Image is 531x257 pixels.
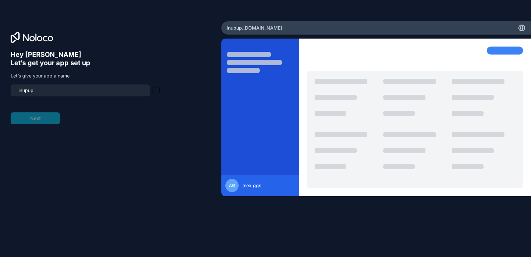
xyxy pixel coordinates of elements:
span: ag [229,183,235,188]
h6: Let’s get your app set up [11,59,159,67]
span: inupup .[DOMAIN_NAME] [227,25,282,31]
input: my-team [15,86,146,95]
span: alex ggs [243,182,261,189]
h6: Hey [PERSON_NAME] [11,51,159,59]
p: Let’s give your app a name [11,72,159,79]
